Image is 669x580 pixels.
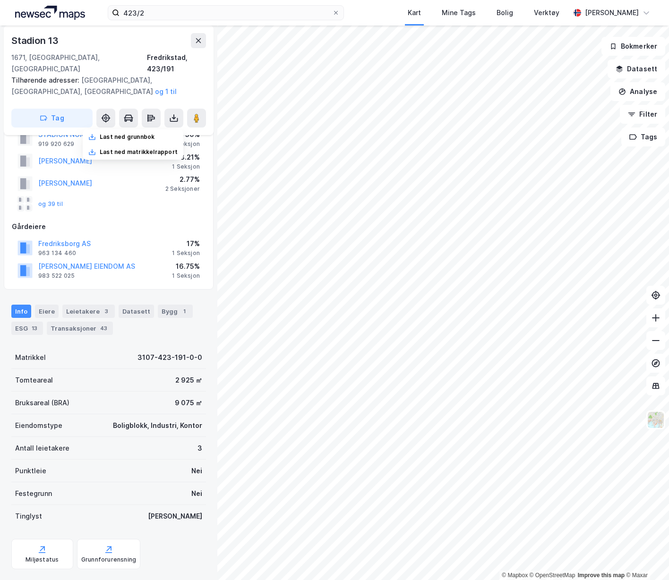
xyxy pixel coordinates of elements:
div: 13 [30,324,39,333]
img: logo.a4113a55bc3d86da70a041830d287a7e.svg [15,6,85,20]
div: Eiendomstype [15,420,62,431]
button: Tags [621,128,665,146]
div: 963 134 460 [38,249,76,257]
div: Info [11,305,31,318]
div: Miljøstatus [26,556,59,563]
div: Stadion 13 [11,33,60,48]
div: 1 Seksjon [172,249,200,257]
div: Bolig [497,7,513,18]
div: Gårdeiere [12,221,206,232]
input: Søk på adresse, matrikkel, gårdeiere, leietakere eller personer [120,6,332,20]
div: [PERSON_NAME] [585,7,639,18]
div: 1671, [GEOGRAPHIC_DATA], [GEOGRAPHIC_DATA] [11,52,147,75]
div: 1 Seksjon [172,140,200,148]
div: Last ned grunnbok [100,133,154,141]
div: 3 [197,443,202,454]
div: Punktleie [15,465,46,477]
img: Z [647,411,665,429]
div: 9 075 ㎡ [175,397,202,409]
div: 43 [98,324,109,333]
div: 3.21% [172,152,200,163]
div: 16.75% [172,261,200,272]
div: 2 Seksjoner [165,185,200,193]
div: Fredrikstad, 423/191 [147,52,206,75]
button: Bokmerker [601,37,665,56]
div: Antall leietakere [15,443,69,454]
div: 1 Seksjon [172,163,200,171]
div: Nei [191,488,202,499]
div: [GEOGRAPHIC_DATA], [GEOGRAPHIC_DATA], [GEOGRAPHIC_DATA] [11,75,198,97]
div: Leietakere [62,305,115,318]
div: 2 925 ㎡ [175,375,202,386]
div: Boligblokk, Industri, Kontor [113,420,202,431]
div: Transaksjoner [47,322,113,335]
iframe: Chat Widget [622,535,669,580]
div: Eiere [35,305,59,318]
div: 3107-423-191-0-0 [137,352,202,363]
div: [PERSON_NAME] [148,511,202,522]
div: 919 920 629 [38,140,74,148]
span: Tilhørende adresser: [11,76,81,84]
div: Bygg [158,305,193,318]
div: 2.77% [165,174,200,185]
a: Improve this map [578,572,625,579]
div: Tomteareal [15,375,53,386]
div: 17% [172,238,200,249]
a: Mapbox [502,572,528,579]
div: 3 [102,307,111,316]
div: Grunnforurensning [81,556,136,563]
button: Filter [620,105,665,124]
div: Nei [191,465,202,477]
div: Matrikkel [15,352,46,363]
div: ESG [11,322,43,335]
button: Analyse [610,82,665,101]
div: Kart [408,7,421,18]
div: 1 [180,307,189,316]
div: 983 522 025 [38,272,75,280]
div: Verktøy [534,7,559,18]
a: OpenStreetMap [530,572,575,579]
div: Mine Tags [442,7,476,18]
div: Last ned matrikkelrapport [100,148,178,156]
div: Tinglyst [15,511,42,522]
button: Datasett [608,60,665,78]
button: Tag [11,109,93,128]
div: Datasett [119,305,154,318]
div: Festegrunn [15,488,52,499]
div: Bruksareal (BRA) [15,397,69,409]
div: 1 Seksjon [172,272,200,280]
